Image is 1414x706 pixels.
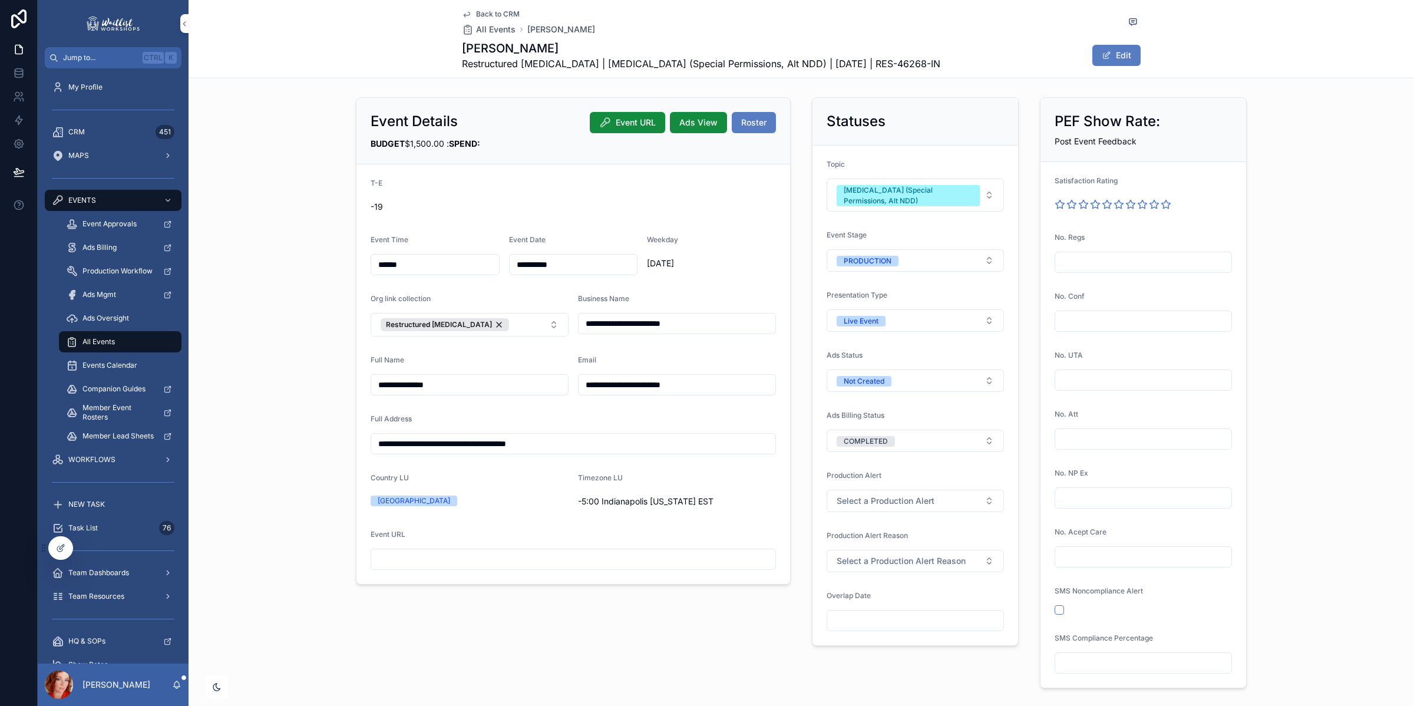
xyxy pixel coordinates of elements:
[827,230,867,239] span: Event Stage
[827,179,1004,212] button: Select Button
[82,361,137,370] span: Events Calendar
[590,112,665,133] button: Event URL
[59,378,181,400] a: Companion Guides
[59,425,181,447] a: Member Lead Sheets
[476,9,520,19] span: Back to CRM
[1055,469,1088,477] span: No. NP Ex
[1055,292,1085,301] span: No. Conf
[63,53,138,62] span: Jump to...
[371,179,382,187] span: T-E
[166,53,176,62] span: K
[59,402,181,423] a: Member Event Rosters
[837,555,966,567] span: Select a Production Alert Reason
[45,654,181,675] a: Show Rates
[827,471,881,480] span: Production Alert
[68,127,85,137] span: CRM
[143,52,164,64] span: Ctrl
[59,237,181,258] a: Ads Billing
[1092,45,1141,66] button: Edit
[827,430,1004,452] button: Select Button
[371,414,412,423] span: Full Address
[82,431,154,441] span: Member Lead Sheets
[68,568,129,578] span: Team Dashboards
[1055,176,1118,185] span: Satisfaction Rating
[381,318,509,331] button: Unselect 434
[827,112,886,131] h2: Statuses
[647,258,776,269] span: [DATE]
[82,290,116,299] span: Ads Mgmt
[45,190,181,211] a: EVENTS
[59,260,181,282] a: Production Workflow
[45,145,181,166] a: MAPS
[827,490,1004,512] button: Select Button
[827,370,1004,392] button: Select Button
[462,40,940,57] h1: [PERSON_NAME]
[371,313,569,336] button: Select Button
[82,266,153,276] span: Production Workflow
[827,411,884,420] span: Ads Billing Status
[844,185,973,206] div: [MEDICAL_DATA] (Special Permissions, Alt NDD)
[68,196,96,205] span: EVENTS
[844,316,878,326] div: Live Event
[68,151,89,160] span: MAPS
[827,160,845,169] span: Topic
[38,68,189,664] div: scrollable content
[462,9,520,19] a: Back to CRM
[462,57,940,71] span: Restructured [MEDICAL_DATA] | [MEDICAL_DATA] (Special Permissions, Alt NDD) | [DATE] | RES-46268-IN
[371,294,431,303] span: Org link collection
[45,77,181,98] a: My Profile
[1055,351,1083,359] span: No. UTA
[59,355,181,376] a: Events Calendar
[45,562,181,583] a: Team Dashboards
[371,473,409,482] span: Country LU
[1055,527,1106,536] span: No. Acept Care
[647,235,678,244] span: Weekday
[59,284,181,305] a: Ads Mgmt
[45,121,181,143] a: CRM451
[1055,233,1085,242] span: No. Regs
[68,83,103,92] span: My Profile
[527,24,595,35] a: [PERSON_NAME]
[371,138,480,149] span: $1,500.00 :
[68,592,124,601] span: Team Resources
[837,495,934,507] span: Select a Production Alert
[732,112,776,133] button: Roster
[616,117,656,128] span: Event URL
[371,138,405,149] strong: BUDGET
[371,235,408,244] span: Event Time
[68,455,115,464] span: WORKFLOWS
[462,24,516,35] a: All Events
[159,521,174,535] div: 76
[844,376,884,387] div: Not Created
[827,249,1004,272] button: Select Button
[45,449,181,470] a: WORKFLOWS
[1055,634,1153,642] span: SMS Compliance Percentage
[45,47,181,68] button: Jump to...CtrlK
[371,112,458,131] h2: Event Details
[59,213,181,235] a: Event Approvals
[1055,410,1078,418] span: No. Att
[371,201,776,213] span: -19
[156,125,174,139] div: 451
[45,631,181,652] a: HQ & SOPs
[59,331,181,352] a: All Events
[578,355,596,364] span: Email
[68,660,108,669] span: Show Rates
[378,496,450,506] div: [GEOGRAPHIC_DATA]
[578,473,623,482] span: Timezone LU
[827,550,1004,572] button: Select Button
[1055,586,1143,595] span: SMS Noncompliance Alert
[68,636,105,646] span: HQ & SOPs
[827,309,1004,332] button: Select Button
[386,320,492,329] span: Restructured [MEDICAL_DATA]
[82,679,150,691] p: [PERSON_NAME]
[45,494,181,515] a: NEW TASK
[85,14,141,33] img: App logo
[82,403,154,422] span: Member Event Rosters
[670,112,727,133] button: Ads View
[578,294,629,303] span: Business Name
[68,523,98,533] span: Task List
[59,308,181,329] a: Ads Oversight
[844,256,891,266] div: PRODUCTION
